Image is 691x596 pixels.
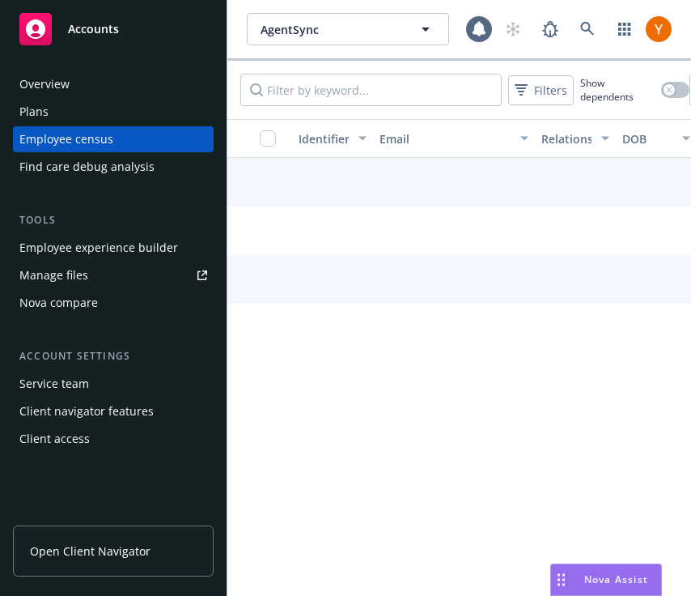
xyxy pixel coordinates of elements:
div: DOB [622,130,672,147]
span: Filters [534,82,567,99]
div: Plans [19,99,49,125]
div: Find care debug analysis [19,154,155,180]
span: Accounts [68,23,119,36]
a: Plans [13,99,214,125]
a: Start snowing [497,13,529,45]
a: Switch app [608,13,641,45]
button: Nova Assist [550,564,662,596]
span: AgentSync [261,21,401,38]
div: Employee census [19,126,113,152]
span: Open Client Navigator [30,543,150,560]
a: Accounts [13,6,214,52]
div: Drag to move [551,564,571,595]
button: Identifier [292,119,373,158]
div: Overview [19,71,70,97]
div: Nova compare [19,290,98,316]
button: Filters [508,75,574,105]
input: Filter by keyword... [240,74,502,106]
span: Nova Assist [584,573,648,586]
a: Client access [13,426,214,452]
div: Client access [19,426,90,452]
span: Show dependents [580,76,655,104]
a: Search [571,13,604,45]
div: Tools [13,212,214,228]
a: Client navigator features [13,398,214,424]
div: Identifier [299,130,349,147]
button: Email [373,119,535,158]
a: Service team [13,371,214,397]
button: AgentSync [247,13,449,45]
div: Service team [19,371,89,397]
input: Select all [260,130,276,147]
div: Relationship [541,130,591,147]
div: Account settings [13,348,214,364]
div: Client navigator features [19,398,154,424]
a: Overview [13,71,214,97]
img: photo [646,16,672,42]
div: Employee experience builder [19,235,178,261]
span: Filters [511,79,570,102]
a: Employee experience builder [13,235,214,261]
div: Manage files [19,262,88,288]
a: Find care debug analysis [13,154,214,180]
a: Employee census [13,126,214,152]
button: Relationship [535,119,616,158]
a: Nova compare [13,290,214,316]
a: Manage files [13,262,214,288]
div: Email [379,130,511,147]
a: Report a Bug [534,13,566,45]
